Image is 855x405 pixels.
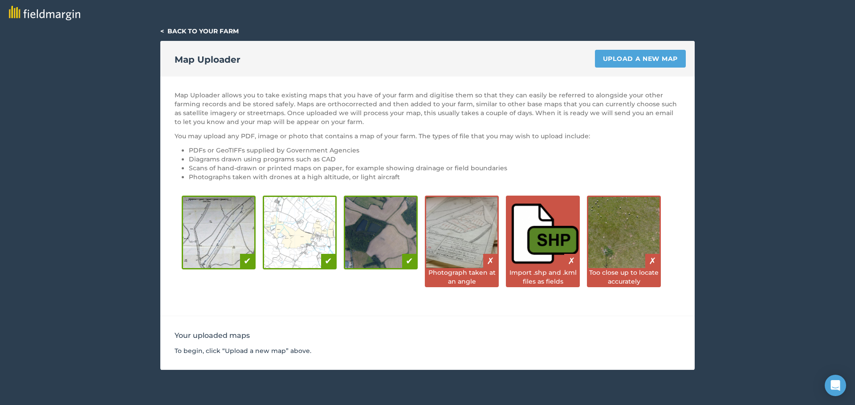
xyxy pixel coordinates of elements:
[595,50,686,68] a: Upload a new map
[321,254,335,268] div: ✔
[189,172,680,181] li: Photographs taken with drones at a high altitude, or light aircraft
[175,53,240,66] h2: Map Uploader
[507,197,578,268] img: Shapefiles are bad
[345,197,416,268] img: Drone photography is good
[588,268,660,286] div: Too close up to locate accurately
[645,254,660,268] div: ✗
[402,254,416,268] div: ✔
[483,254,497,268] div: ✗
[564,254,578,268] div: ✗
[175,132,680,140] p: You may upload any PDF, image or photo that contains a map of your farm. The types of file that y...
[264,197,335,268] img: Digital diagram is good
[175,330,680,341] h3: Your uploaded maps
[9,6,80,20] img: fieldmargin logo
[507,268,578,286] div: Import .shp and .kml files as fields
[426,197,497,268] img: Photos taken at an angle are bad
[160,27,239,35] a: < Back to your farm
[240,254,254,268] div: ✔
[189,146,680,155] li: PDFs or GeoTIFFs supplied by Government Agencies
[175,346,680,355] p: To begin, click “Upload a new map” above.
[189,164,680,172] li: Scans of hand-drawn or printed maps on paper, for example showing drainage or field boundaries
[189,155,680,164] li: Diagrams drawn using programs such as CAD
[175,91,680,126] p: Map Uploader allows you to take existing maps that you have of your farm and digitise them so tha...
[426,268,497,286] div: Photograph taken at an angle
[588,197,660,268] img: Close up images are bad
[183,197,254,268] img: Hand-drawn diagram is good
[825,375,846,396] div: Open Intercom Messenger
